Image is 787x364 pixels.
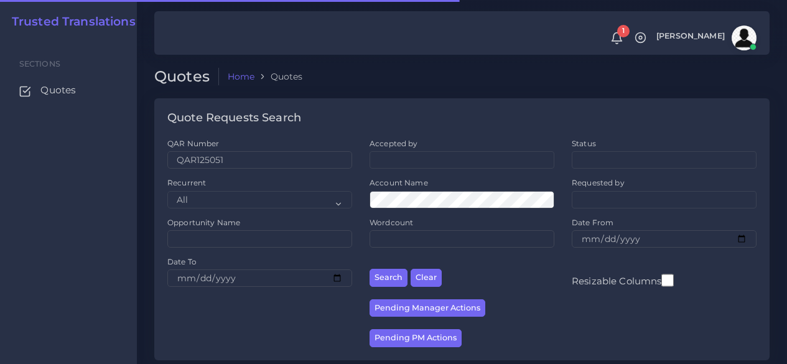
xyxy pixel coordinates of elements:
[606,32,628,45] a: 1
[154,68,219,86] h2: Quotes
[370,329,462,347] button: Pending PM Actions
[617,25,630,37] span: 1
[9,77,128,103] a: Quotes
[572,273,674,288] label: Resizable Columns
[228,70,255,83] a: Home
[254,70,302,83] li: Quotes
[650,26,761,50] a: [PERSON_NAME]avatar
[411,269,442,287] button: Clear
[370,299,485,317] button: Pending Manager Actions
[167,177,206,188] label: Recurrent
[572,217,613,228] label: Date From
[572,138,596,149] label: Status
[3,15,136,29] a: Trusted Translations
[661,273,674,288] input: Resizable Columns
[167,111,301,125] h4: Quote Requests Search
[167,256,197,267] label: Date To
[370,217,413,228] label: Wordcount
[656,32,725,40] span: [PERSON_NAME]
[572,177,625,188] label: Requested by
[167,138,219,149] label: QAR Number
[167,217,240,228] label: Opportunity Name
[19,59,60,68] span: Sections
[370,138,418,149] label: Accepted by
[370,269,407,287] button: Search
[732,26,757,50] img: avatar
[370,177,428,188] label: Account Name
[40,83,76,97] span: Quotes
